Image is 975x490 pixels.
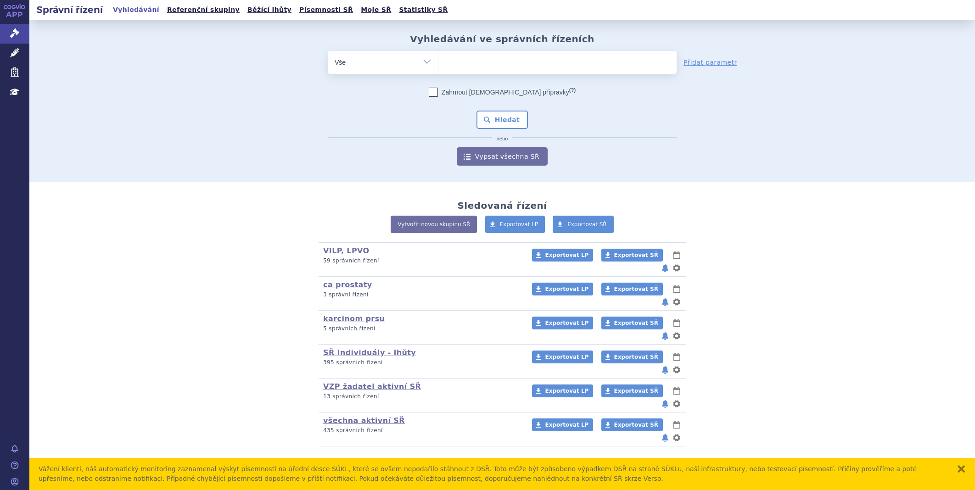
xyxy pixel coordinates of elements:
a: Exportovat SŘ [601,317,663,329]
button: lhůty [672,419,681,430]
button: notifikace [661,330,670,341]
p: 59 správních řízení [323,257,520,265]
a: ca prostaty [323,280,372,289]
a: SŘ Individuály - lhůty [323,348,416,357]
a: Statistiky SŘ [396,4,450,16]
a: VILP, LPVO [323,246,370,255]
span: Exportovat SŘ [614,286,658,292]
span: Exportovat LP [545,422,588,428]
button: lhůty [672,385,681,396]
span: Exportovat SŘ [614,320,658,326]
button: nastavení [672,432,681,443]
a: Exportovat LP [532,249,593,262]
span: Exportovat LP [545,354,588,360]
p: 3 správní řízení [323,291,520,299]
span: Exportovat SŘ [567,221,607,228]
h2: Sledovaná řízení [457,200,547,211]
a: Moje SŘ [358,4,394,16]
button: Hledat [476,111,528,129]
a: Exportovat LP [532,351,593,363]
a: Exportovat SŘ [601,351,663,363]
a: Exportovat LP [532,384,593,397]
span: Exportovat LP [545,388,588,394]
a: Vytvořit novou skupinu SŘ [391,216,477,233]
button: nastavení [672,364,681,375]
button: nastavení [672,262,681,273]
h2: Vyhledávání ve správních řízeních [410,33,594,45]
div: Vážení klienti, náš automatický monitoring zaznamenal výskyt písemností na úřední desce SÚKL, kte... [39,464,947,484]
span: Exportovat LP [545,252,588,258]
span: Exportovat LP [500,221,538,228]
button: lhůty [672,317,681,329]
a: Vypsat všechna SŘ [457,147,548,166]
span: Exportovat SŘ [614,422,658,428]
a: Vyhledávání [110,4,162,16]
button: nastavení [672,330,681,341]
button: notifikace [661,364,670,375]
a: Exportovat LP [532,418,593,431]
i: nebo [492,136,513,142]
a: Exportovat SŘ [601,283,663,295]
a: karcinom prsu [323,314,385,323]
button: lhůty [672,250,681,261]
span: Exportovat SŘ [614,252,658,258]
a: Písemnosti SŘ [297,4,356,16]
a: VZP žadatel aktivní SŘ [323,382,421,391]
a: Exportovat SŘ [553,216,614,233]
a: Exportovat LP [532,317,593,329]
button: notifikace [661,262,670,273]
a: Běžící lhůty [245,4,294,16]
button: notifikace [661,432,670,443]
a: Exportovat LP [485,216,545,233]
span: Exportovat LP [545,286,588,292]
button: notifikace [661,296,670,307]
p: 13 správních řízení [323,393,520,401]
p: 395 správních řízení [323,359,520,367]
span: Exportovat SŘ [614,388,658,394]
p: 435 správních řízení [323,427,520,434]
button: lhůty [672,284,681,295]
abbr: (?) [569,87,576,93]
a: Exportovat SŘ [601,384,663,397]
button: zavřít [957,464,966,473]
a: Přidat parametr [684,58,737,67]
label: Zahrnout [DEMOGRAPHIC_DATA] přípravky [429,88,576,97]
h2: Správní řízení [29,3,110,16]
a: Exportovat SŘ [601,418,663,431]
a: Exportovat SŘ [601,249,663,262]
span: Exportovat LP [545,320,588,326]
p: 5 správních řízení [323,325,520,333]
a: Exportovat LP [532,283,593,295]
button: lhůty [672,351,681,362]
a: Referenční skupiny [164,4,242,16]
button: notifikace [661,398,670,409]
span: Exportovat SŘ [614,354,658,360]
button: nastavení [672,296,681,307]
a: všechna aktivní SŘ [323,416,405,425]
button: nastavení [672,398,681,409]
